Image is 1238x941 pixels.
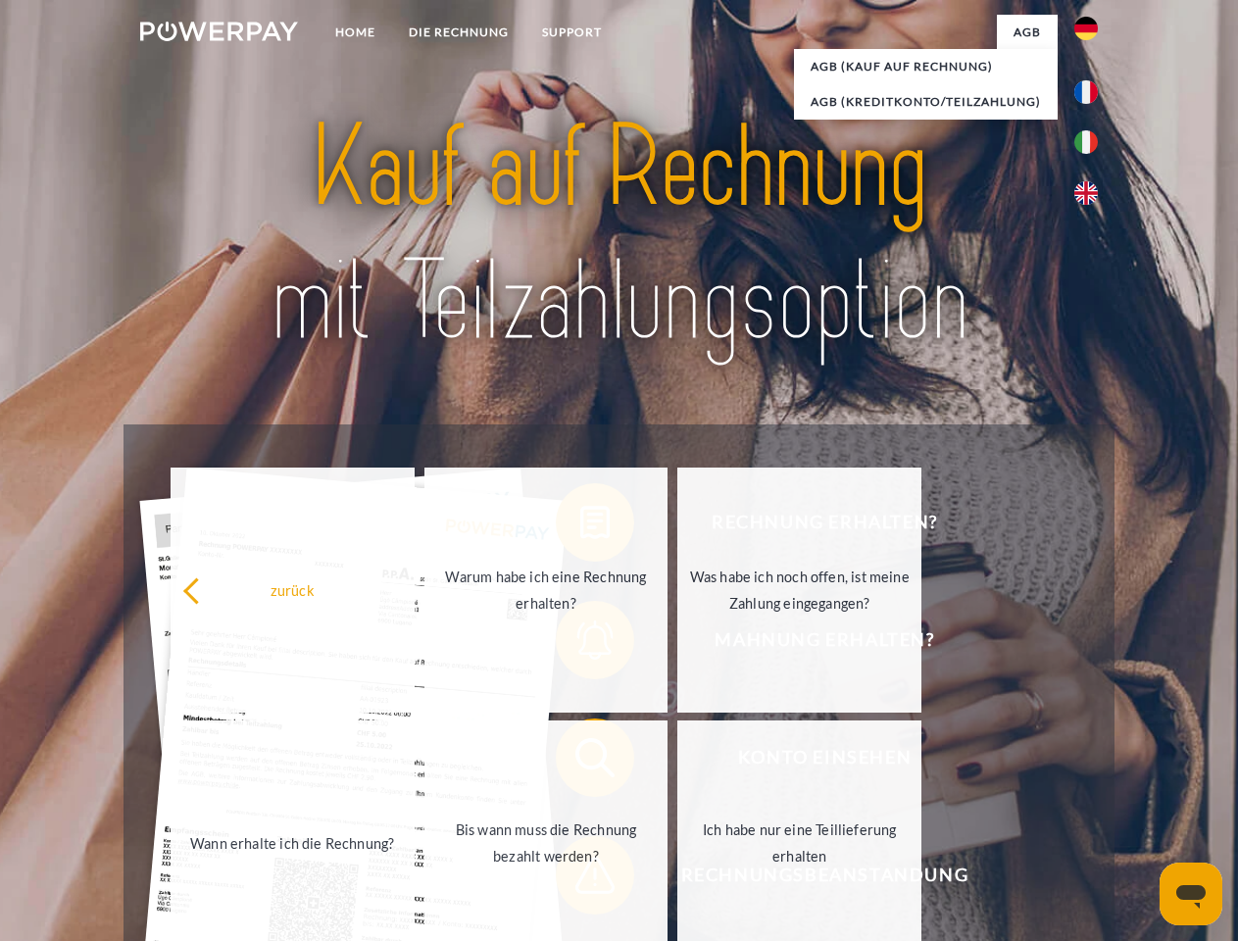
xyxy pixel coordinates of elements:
img: it [1074,130,1098,154]
img: logo-powerpay-white.svg [140,22,298,41]
img: de [1074,17,1098,40]
div: Ich habe nur eine Teillieferung erhalten [689,817,910,869]
div: Was habe ich noch offen, ist meine Zahlung eingegangen? [689,564,910,617]
a: DIE RECHNUNG [392,15,525,50]
img: fr [1074,80,1098,104]
div: Wann erhalte ich die Rechnung? [182,829,403,856]
a: SUPPORT [525,15,619,50]
iframe: Schaltfläche zum Öffnen des Messaging-Fensters [1160,863,1222,925]
a: Home [319,15,392,50]
img: title-powerpay_de.svg [187,94,1051,375]
div: Warum habe ich eine Rechnung erhalten? [436,564,657,617]
a: Was habe ich noch offen, ist meine Zahlung eingegangen? [677,468,921,713]
a: AGB (Kauf auf Rechnung) [794,49,1058,84]
a: AGB (Kreditkonto/Teilzahlung) [794,84,1058,120]
a: agb [997,15,1058,50]
img: en [1074,181,1098,205]
div: zurück [182,576,403,603]
div: Bis wann muss die Rechnung bezahlt werden? [436,817,657,869]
